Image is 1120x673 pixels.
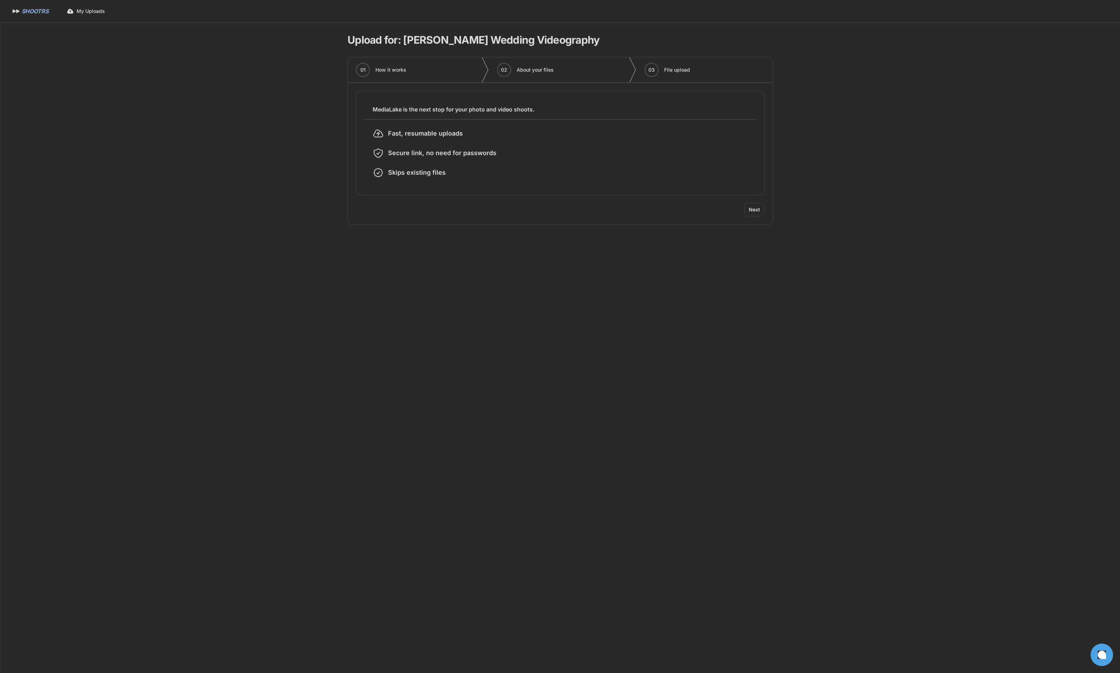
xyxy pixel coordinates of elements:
h1: SHOOTRS [22,7,49,15]
a: My Uploads [63,5,109,17]
button: 03 File upload [636,57,698,82]
button: 02 About your files [489,57,562,82]
button: Open chat window [1091,644,1113,666]
h1: Upload for: [PERSON_NAME] Wedding Videography [347,34,600,46]
span: Fast, resumable uploads [388,129,463,138]
span: 02 [501,66,507,73]
button: Next [745,203,764,216]
span: 01 [360,66,366,73]
h3: MediaLake is the next stop for your photo and video shoots. [373,105,747,114]
span: Skips existing files [388,168,446,178]
span: 03 [648,66,655,73]
a: SHOOTRS SHOOTRS [11,7,49,15]
span: About your files [517,66,554,73]
span: Secure link, no need for passwords [388,148,496,158]
span: Next [749,206,760,213]
button: 01 How it works [347,57,415,82]
span: My Uploads [77,8,105,15]
img: SHOOTRS [11,7,22,15]
span: How it works [375,66,406,73]
span: File upload [664,66,690,73]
